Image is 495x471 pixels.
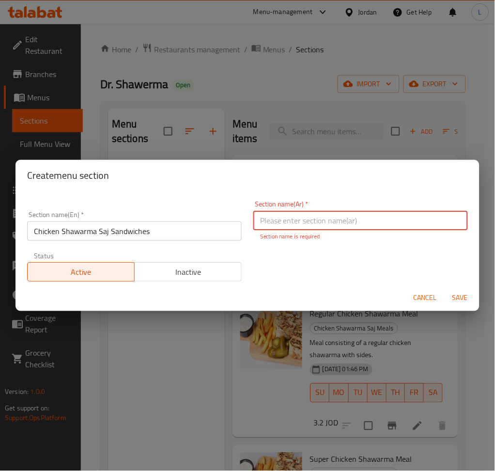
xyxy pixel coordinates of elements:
[139,265,238,279] span: Inactive
[27,221,242,241] input: Please enter section name(en)
[253,211,468,230] input: Please enter section name(ar)
[414,292,437,304] span: Cancel
[445,289,476,307] button: Save
[260,232,461,241] p: Section name is required
[27,262,135,282] button: Active
[134,262,242,282] button: Inactive
[31,265,131,279] span: Active
[410,289,441,307] button: Cancel
[449,292,472,304] span: Save
[27,168,468,183] h2: Create menu section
